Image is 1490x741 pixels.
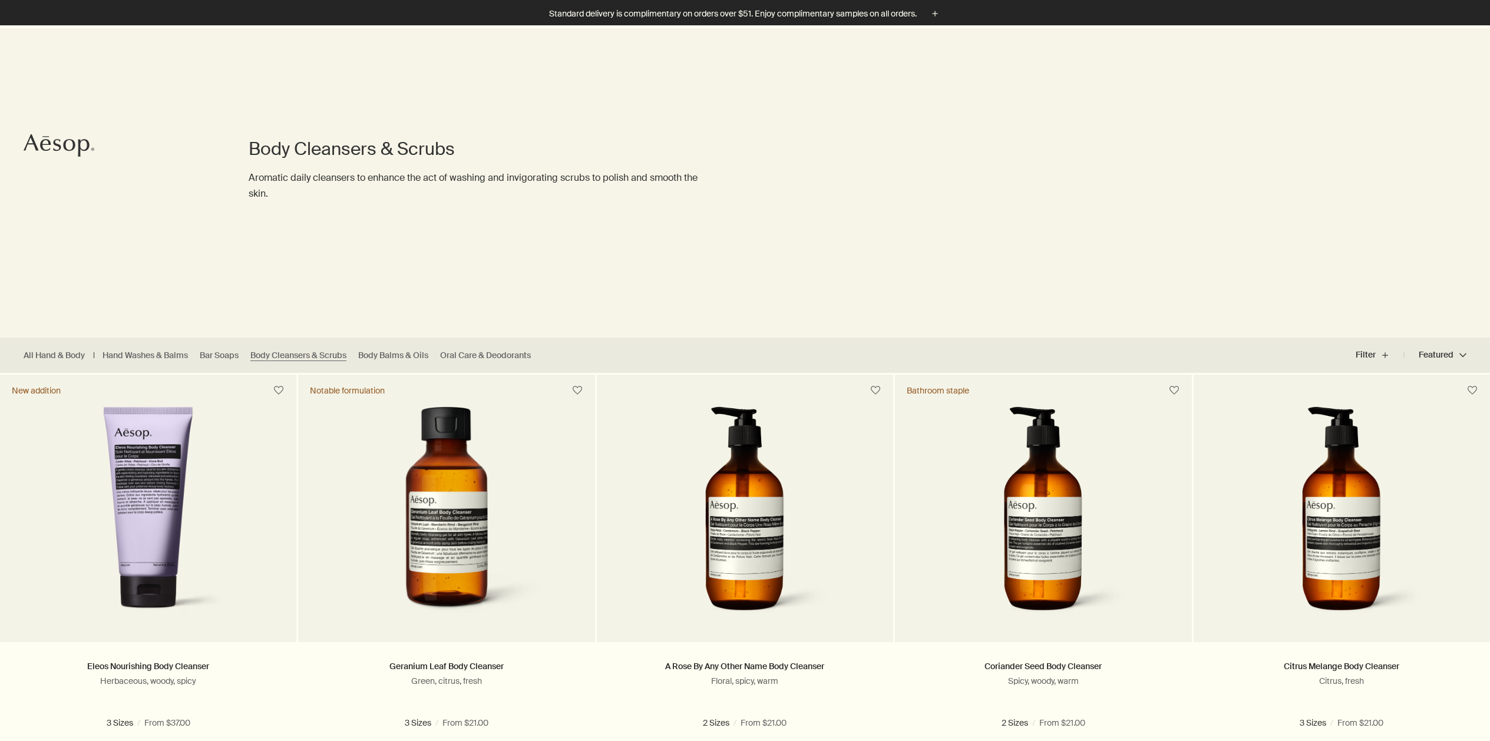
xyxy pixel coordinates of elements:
img: Eleos Nourishing Body Cleanser in a purple tube. [54,406,243,624]
a: Geranium Leaf Body Cleanser 100 mL in a brown bottle [298,406,594,642]
p: Citrus, fresh [1211,676,1472,686]
button: Save to cabinet [865,380,886,401]
div: New addition [12,385,61,396]
img: Geranium Leaf Body Cleanser 100 mL in a brown bottle [339,406,553,624]
a: Aesop [21,131,97,163]
a: Body Cleansers & Scrubs [250,350,346,361]
p: Green, citrus, fresh [316,676,577,686]
p: Aromatic daily cleansers to enhance the act of washing and invigorating scrubs to polish and smoo... [249,170,698,201]
a: A Rose By Any Other Name Body Cleanser [665,661,824,671]
span: 3.4 fl oz [1260,717,1294,728]
button: Standard delivery is complimentary on orders over $51. Enjoy complimentary samples on all orders. [549,7,941,21]
img: Aesop Coriander Seed Body Cleanser 500ml in amber bottle with pump [956,406,1132,624]
h1: Body Cleansers & Scrubs [249,137,698,161]
a: Coriander Seed Body Cleanser [984,661,1102,671]
a: Citrus Melange Body Cleanser 500mL in amber bottle with pump [1194,406,1490,642]
button: Featured [1404,341,1466,369]
span: 6.5 oz [69,717,98,728]
button: Save to cabinet [1462,380,1483,401]
a: Aesop Coriander Seed Body Cleanser 500ml in amber bottle with pump [895,406,1191,642]
img: A Rose By Any Other Name Body Cleanser with pump [657,406,833,624]
img: Citrus Melange Body Cleanser 500mL in amber bottle with pump [1254,406,1430,624]
span: 16.9 fl oz refill [1050,717,1105,728]
span: 3.3 fl oz [365,717,399,728]
span: 16.9 fl oz refill [1376,717,1431,728]
button: Save to cabinet [268,380,289,401]
span: 16.9 fl oz [691,717,729,728]
span: 16.9 fl oz [421,717,459,728]
p: Standard delivery is complimentary on orders over $51. Enjoy complimentary samples on all orders. [549,8,917,20]
svg: Aesop [24,134,94,157]
div: Bathroom staple [907,385,969,396]
a: All Hand & Body [24,350,85,361]
p: Floral, spicy, warm [614,676,876,686]
button: Save to cabinet [1164,380,1185,401]
a: Bar Soaps [200,350,239,361]
a: A Rose By Any Other Name Body Cleanser with pump [597,406,893,642]
p: Herbaceous, woody, spicy [18,676,279,686]
span: 16.9 fl oz [120,717,158,728]
a: Citrus Melange Body Cleanser [1284,661,1399,671]
span: 16.9 fl oz [1316,717,1354,728]
a: Oral Care & Deodorants [440,350,531,361]
span: 16.9 fl oz refill [751,717,806,728]
p: Spicy, woody, warm [913,676,1174,686]
button: Save to cabinet [567,380,588,401]
a: Eleos Nourishing Body Cleanser [87,661,209,671]
span: 16.9 fl oz refill [180,717,235,728]
span: 16.9 fl oz [990,717,1028,728]
a: Body Balms & Oils [358,350,428,361]
a: Geranium Leaf Body Cleanser [389,661,504,671]
div: Notable formulation [310,385,385,396]
button: Filter [1356,341,1404,369]
span: 16.9 fl oz refill [481,717,536,728]
a: Hand Washes & Balms [103,350,188,361]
